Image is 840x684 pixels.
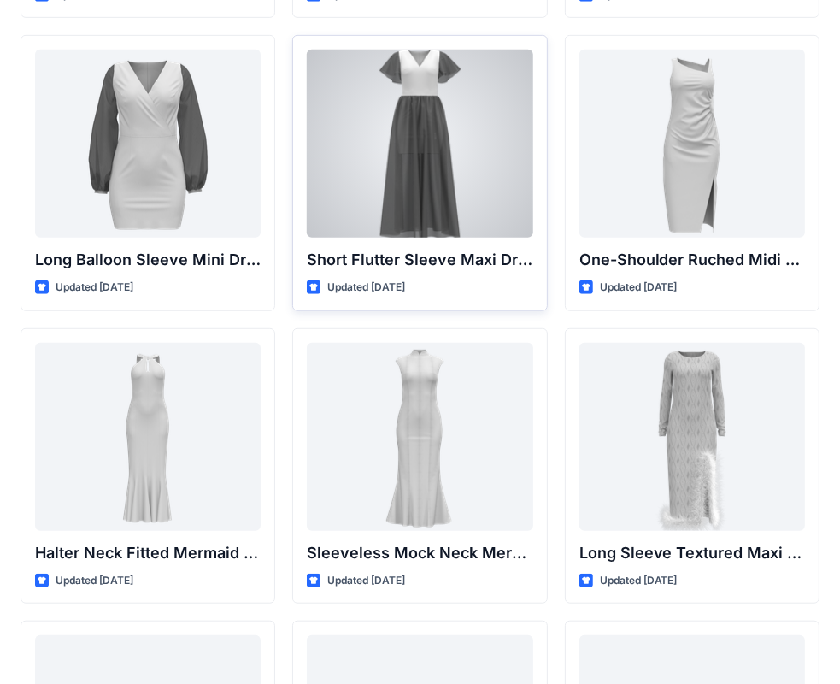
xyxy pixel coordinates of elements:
[35,248,261,272] p: Long Balloon Sleeve Mini Dress with Wrap Bodice
[307,248,532,272] p: Short Flutter Sleeve Maxi Dress with Contrast [PERSON_NAME] and [PERSON_NAME]
[35,541,261,565] p: Halter Neck Fitted Mermaid Gown with Keyhole Detail
[579,248,805,272] p: One-Shoulder Ruched Midi Dress with Slit
[579,343,805,531] a: Long Sleeve Textured Maxi Dress with Feather Hem
[35,50,261,238] a: Long Balloon Sleeve Mini Dress with Wrap Bodice
[600,572,678,590] p: Updated [DATE]
[600,279,678,297] p: Updated [DATE]
[307,50,532,238] a: Short Flutter Sleeve Maxi Dress with Contrast Bodice and Sheer Overlay
[56,279,133,297] p: Updated [DATE]
[579,541,805,565] p: Long Sleeve Textured Maxi Dress with Feather Hem
[327,279,405,297] p: Updated [DATE]
[307,343,532,531] a: Sleeveless Mock Neck Mermaid Gown
[307,541,532,565] p: Sleeveless Mock Neck Mermaid Gown
[579,50,805,238] a: One-Shoulder Ruched Midi Dress with Slit
[56,572,133,590] p: Updated [DATE]
[327,572,405,590] p: Updated [DATE]
[35,343,261,531] a: Halter Neck Fitted Mermaid Gown with Keyhole Detail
